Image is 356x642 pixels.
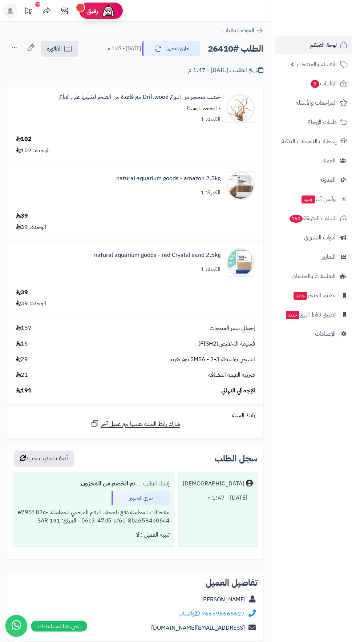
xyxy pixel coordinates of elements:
div: [DATE] - 1:47 م [183,491,253,505]
a: natural aquarium goods - red Crystal sand 2.5kg [94,251,221,259]
span: تطبيق المتجر [293,290,336,300]
div: 39 [16,288,28,297]
span: العملاء [321,156,336,166]
div: ملاحظات : معاملة دفع ناجحة ، الرقم المرجعي للمعاملة: e795182c-06c3-47d5-af6e-8ba6584e06c4 - المبل... [18,505,170,528]
span: لوحة التحكم [310,40,337,50]
span: الشحن بواسطة SMSA - 2-3 يوم تقريبا [169,355,255,364]
img: 1748848145-Untitled-1-Recoveredrvrvrvwrwvr-90x90.jpg [226,248,255,277]
div: الوحدة: 39 [16,223,46,231]
img: 1717738876-920f3fd018083b45d5ccdbce7f192df5-90x90.jpg [226,171,255,200]
a: خشب متحجر من النوع Driftwood مع قاعدة من الصخر لتثبيتها على القاع [59,93,221,101]
a: الطلبات5 [275,75,352,92]
a: واتساب [178,609,200,618]
span: الإجمالي النهائي [221,387,255,395]
span: المراجعات والأسئلة [296,98,337,108]
span: قسيمة التخفيض(FISH2) [198,340,255,348]
span: جديد [294,292,307,300]
a: العودة للطلبات [222,26,263,35]
span: السلات المتروكة [289,213,337,223]
div: تنبيه العميل : لا [18,528,170,542]
span: الأقسام والمنتجات [297,59,337,69]
span: التقارير [322,252,336,262]
h2: الطلب #26410 [208,41,263,56]
span: الطلبات [310,78,337,89]
a: التطبيقات والخدمات [275,267,352,285]
span: الفاتورة [47,44,62,53]
span: إجمالي سعر المنتجات [210,324,255,332]
a: [EMAIL_ADDRESS][DOMAIN_NAME] [151,623,245,632]
div: إنشاء الطلب .... [18,477,170,491]
div: الكمية: 1 [201,189,221,197]
span: الإعدادات [315,329,336,339]
span: 150 [290,215,303,223]
a: natural aquarium goods - amazon 2.5kg [116,174,221,183]
span: طلبات الإرجاع [307,117,337,127]
button: أضف تحديث جديد [14,451,74,467]
a: لوحة التحكم [275,36,352,54]
div: رابط السلة [10,411,260,420]
a: التقارير [275,248,352,266]
a: شارك رابط السلة نفسها مع عميل آخر [90,419,180,428]
b: تم الخصم من المخزون [81,479,135,488]
span: تطبيق نقاط البيع [285,310,336,320]
a: تحديثات المنصة [19,4,37,20]
a: [PERSON_NAME] [201,595,246,604]
a: تطبيق نقاط البيعجديد [275,306,352,323]
a: 966598666627 [201,609,245,618]
div: الكمية: 1 [201,115,221,124]
div: 10 [35,2,40,7]
span: 5 [311,80,319,88]
span: إشعارات التحويلات البنكية [282,136,337,146]
div: جاري التجهيز [112,491,170,505]
a: أدوات التسويق [275,229,352,246]
span: جديد [286,311,299,319]
a: الإعدادات [275,325,352,343]
small: - الحجم : وسط [186,104,221,113]
span: 191 [16,387,32,395]
span: ضريبة القيمة المضافة [208,371,255,379]
div: [DEMOGRAPHIC_DATA] [183,480,244,488]
span: 29 [16,355,28,364]
span: -16 [16,340,30,348]
div: 102 [16,135,32,144]
h3: سجل الطلب [214,454,258,463]
div: 39 [16,212,28,220]
span: جديد [302,195,315,203]
span: رفيق [86,7,98,15]
img: 1639848849-HTB1CgXhhsrI8KJjy0Fh762fnpXaQ-90x90.png [226,94,255,123]
div: الكمية: 1 [201,265,221,274]
button: جاري التجهيز [142,41,200,56]
a: المدونة [275,171,352,189]
span: أدوات التسويق [304,233,336,243]
a: تطبيق المتجرجديد [275,287,352,304]
img: ai-face.png [101,4,116,18]
span: العودة للطلبات [222,26,254,35]
span: 157 [16,324,32,332]
small: [DATE] - 1:47 م [108,45,141,52]
a: العملاء [275,152,352,169]
a: إشعارات التحويلات البنكية [275,133,352,150]
span: 21 [16,371,28,379]
div: تاريخ الطلب : [DATE] - 1:47 م [188,66,263,74]
a: المراجعات والأسئلة [275,94,352,112]
a: وآتس آبجديد [275,190,352,208]
img: logo-2.png [307,20,349,36]
a: طلبات الإرجاع [275,113,352,131]
span: شارك رابط السلة نفسها مع عميل آخر [101,420,180,428]
a: الفاتورة [41,41,78,57]
div: الوحدة: 102 [16,146,50,155]
a: السلات المتروكة150 [275,210,352,227]
span: المدونة [320,175,336,185]
h2: تفاصيل العميل [13,578,258,587]
span: وآتس آب [301,194,336,204]
span: التطبيقات والخدمات [291,271,336,281]
div: الوحدة: 39 [16,299,46,308]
